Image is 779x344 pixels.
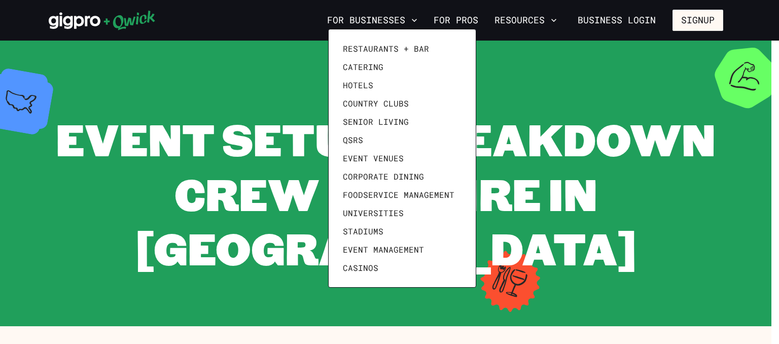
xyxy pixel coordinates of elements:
span: Foodservice Management [343,190,454,200]
span: Catering [343,62,383,72]
span: Country Clubs [343,98,409,109]
span: Hotels [343,80,373,90]
span: Restaurants + Bar [343,44,429,54]
span: Event Management [343,245,424,255]
span: Stadiums [343,226,383,236]
span: Universities [343,208,404,218]
span: Corporate Dining [343,171,424,182]
span: Senior Living [343,117,409,127]
span: QSRs [343,135,363,145]
span: Event Venues [343,153,404,163]
span: Casinos [343,263,378,273]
